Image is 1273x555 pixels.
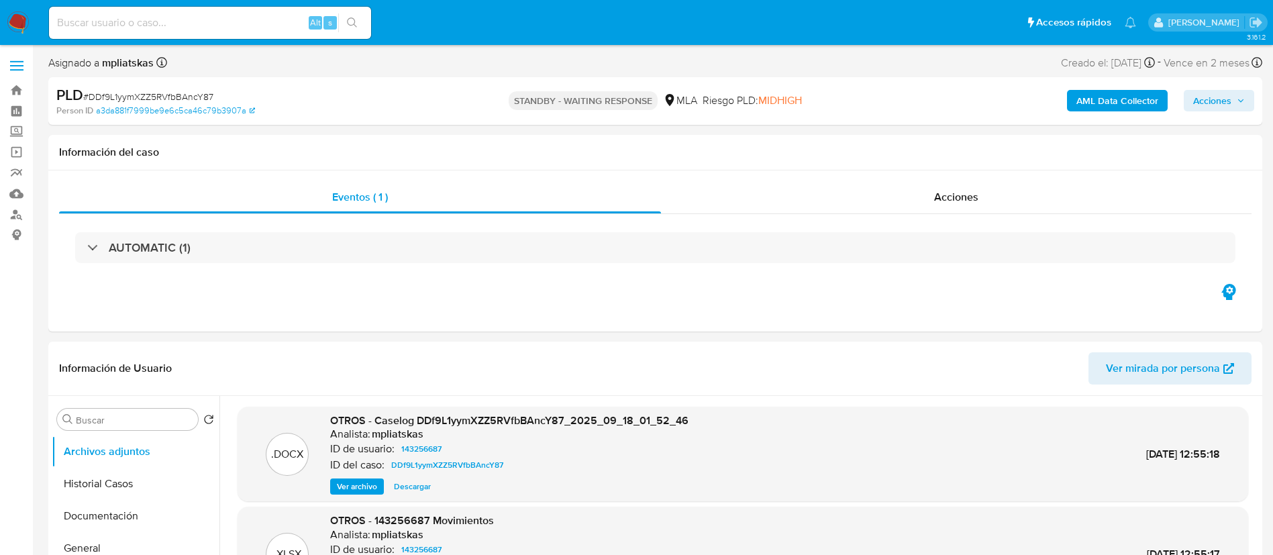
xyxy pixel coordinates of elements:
button: Buscar [62,414,73,425]
span: Acciones [934,189,978,205]
button: Acciones [1184,90,1254,111]
a: DDf9L1yymXZZ5RVfbBAncY87 [386,457,509,473]
p: micaela.pliatskas@mercadolibre.com [1168,16,1244,29]
button: Historial Casos [52,468,219,500]
span: Acciones [1193,90,1231,111]
b: Person ID [56,105,93,117]
div: MLA [663,93,697,108]
input: Buscar [76,414,193,426]
a: a3da881f7999be9e6c5ca46c79b3907a [96,105,255,117]
span: [DATE] 12:55:18 [1146,446,1220,462]
b: mpliatskas [99,55,154,70]
span: Descargar [394,480,431,493]
p: .DOCX [271,447,303,462]
span: # DDf9L1yymXZZ5RVfbBAncY87 [83,90,213,103]
span: MIDHIGH [758,93,802,108]
button: Volver al orden por defecto [203,414,214,429]
a: Notificaciones [1125,17,1136,28]
span: OTROS - 143256687 Movimientos [330,513,494,528]
button: Descargar [387,478,438,495]
span: OTROS - Caselog DDf9L1yymXZZ5RVfbBAncY87_2025_09_18_01_52_46 [330,413,689,428]
div: AUTOMATIC (1) [75,232,1235,263]
p: STANDBY - WAITING RESPONSE [509,91,658,110]
button: Ver archivo [330,478,384,495]
span: - [1158,54,1161,72]
button: AML Data Collector [1067,90,1168,111]
h1: Información del caso [59,146,1252,159]
p: Analista: [330,528,370,542]
a: Salir [1249,15,1263,30]
span: DDf9L1yymXZZ5RVfbBAncY87 [391,457,503,473]
h3: AUTOMATIC (1) [109,240,191,255]
div: Creado el: [DATE] [1061,54,1155,72]
a: 143256687 [396,441,447,457]
input: Buscar usuario o caso... [49,14,371,32]
span: Eventos ( 1 ) [332,189,388,205]
span: Vence en 2 meses [1164,56,1250,70]
p: ID del caso: [330,458,385,472]
h6: mpliatskas [372,528,423,542]
span: Ver mirada por persona [1106,352,1220,385]
span: s [328,16,332,29]
button: Ver mirada por persona [1088,352,1252,385]
span: Asignado a [48,56,154,70]
span: Accesos rápidos [1036,15,1111,30]
b: AML Data Collector [1076,90,1158,111]
span: Riesgo PLD: [703,93,802,108]
span: Alt [310,16,321,29]
p: Analista: [330,427,370,441]
h6: mpliatskas [372,427,423,441]
button: Archivos adjuntos [52,436,219,468]
span: 143256687 [401,441,442,457]
span: Ver archivo [337,480,377,493]
p: ID de usuario: [330,442,395,456]
h1: Información de Usuario [59,362,172,375]
button: Documentación [52,500,219,532]
b: PLD [56,84,83,105]
button: search-icon [338,13,366,32]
